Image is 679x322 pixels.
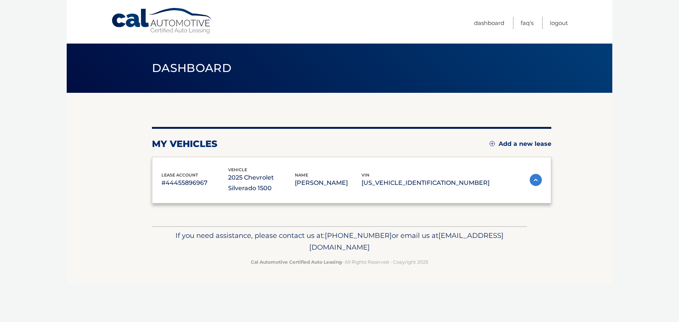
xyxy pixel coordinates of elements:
a: Add a new lease [490,140,551,148]
span: lease account [161,172,198,178]
p: #44455896967 [161,178,228,188]
a: Logout [550,17,568,29]
h2: my vehicles [152,138,217,150]
span: [PHONE_NUMBER] [325,231,392,240]
p: - All Rights Reserved - Copyright 2025 [157,258,522,266]
span: name [295,172,308,178]
span: Dashboard [152,61,232,75]
span: vehicle [228,167,247,172]
p: [PERSON_NAME] [295,178,361,188]
img: accordion-active.svg [530,174,542,186]
p: If you need assistance, please contact us at: or email us at [157,230,522,254]
a: Cal Automotive [111,8,213,34]
span: vin [361,172,369,178]
p: [US_VEHICLE_IDENTIFICATION_NUMBER] [361,178,490,188]
a: Dashboard [474,17,504,29]
p: 2025 Chevrolet Silverado 1500 [228,172,295,194]
a: FAQ's [521,17,533,29]
strong: Cal Automotive Certified Auto Leasing [251,259,342,265]
img: add.svg [490,141,495,146]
